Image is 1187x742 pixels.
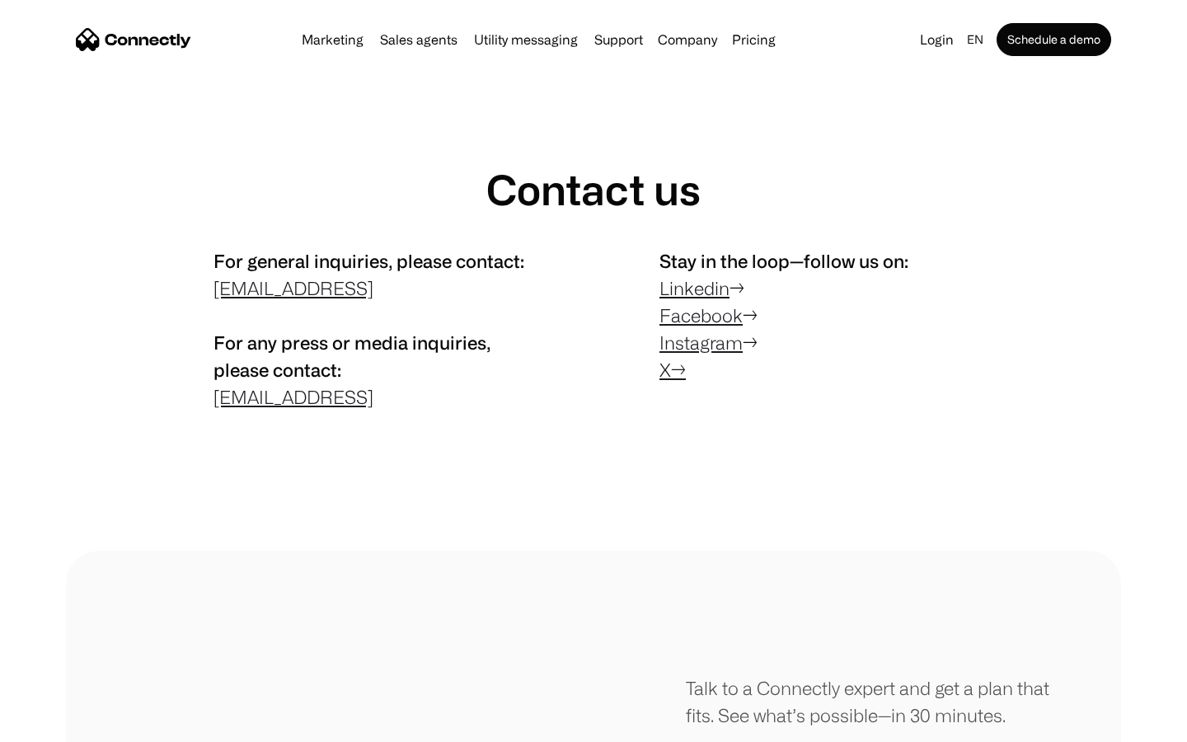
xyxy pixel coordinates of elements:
a: Marketing [295,33,370,46]
a: Sales agents [373,33,464,46]
div: Company [653,28,722,51]
a: [EMAIL_ADDRESS] [213,387,373,407]
div: en [967,28,983,51]
a: Schedule a demo [997,23,1111,56]
div: Talk to a Connectly expert and get a plan that fits. See what’s possible—in 30 minutes. [686,674,1055,729]
aside: Language selected: English [16,711,99,736]
a: Support [588,33,650,46]
p: → → → [659,247,974,383]
a: X [659,359,671,380]
a: → [671,359,686,380]
h1: Contact us [486,165,701,214]
span: Stay in the loop—follow us on: [659,251,908,271]
a: Pricing [725,33,782,46]
a: Utility messaging [467,33,584,46]
a: home [76,27,191,52]
a: [EMAIL_ADDRESS] [213,278,373,298]
a: Login [913,28,960,51]
a: Instagram [659,332,743,353]
div: en [960,28,993,51]
a: Linkedin [659,278,730,298]
span: For general inquiries, please contact: [213,251,524,271]
a: Facebook [659,305,743,326]
span: For any press or media inquiries, please contact: [213,332,490,380]
div: Company [658,28,717,51]
ul: Language list [33,713,99,736]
